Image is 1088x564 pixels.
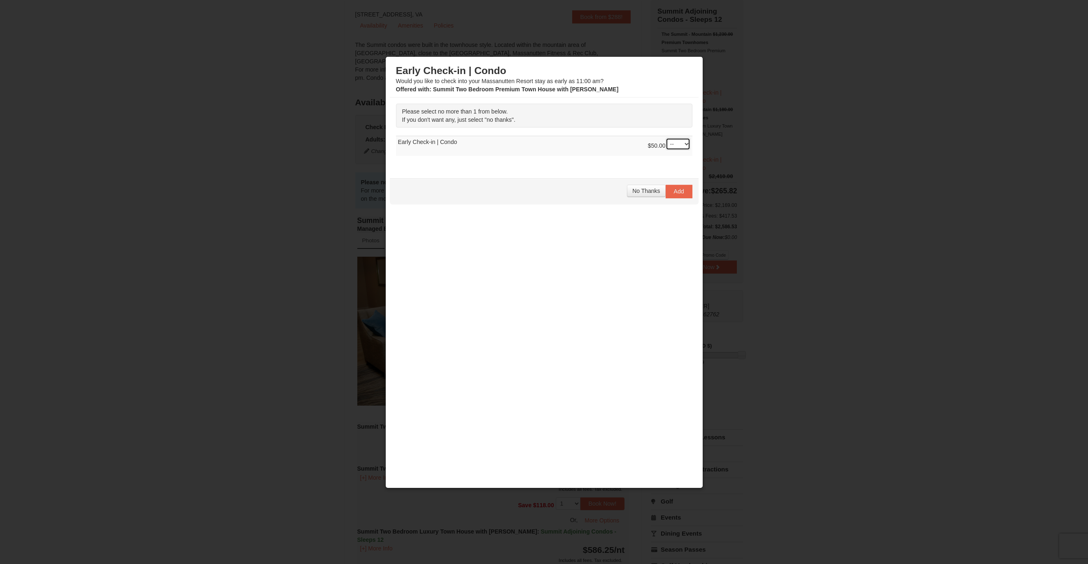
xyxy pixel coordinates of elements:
[627,185,665,197] button: No Thanks
[648,138,690,154] div: $50.00
[674,188,684,195] span: Add
[666,185,692,198] button: Add
[396,86,430,93] span: Offered with
[396,65,692,77] h3: Early Check-in | Condo
[396,136,692,156] td: Early Check-in | Condo
[396,86,619,93] strong: : Summit Two Bedroom Premium Town House with [PERSON_NAME]
[632,188,660,194] span: No Thanks
[402,108,508,115] span: Please select no more than 1 from below.
[396,65,692,93] div: Would you like to check into your Massanutten Resort stay as early as 11:00 am?
[402,116,515,123] span: If you don't want any, just select "no thanks".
